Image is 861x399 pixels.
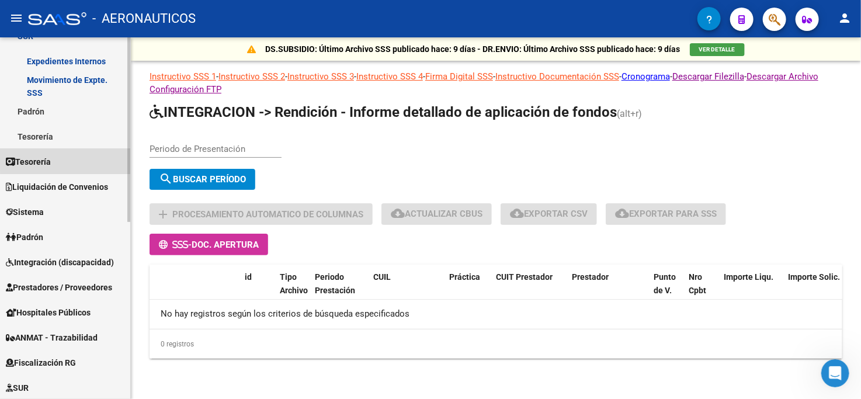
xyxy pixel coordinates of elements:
[6,181,108,193] span: Liquidación de Convenios
[495,71,619,82] a: Instructivo Documentación SSS
[425,71,493,82] a: Firma Digital SSS
[6,356,76,369] span: Fiscalización RG
[92,6,196,32] span: - AERONAUTICOS
[684,265,719,316] datatable-header-cell: Nro Cpbt
[150,300,842,329] div: No hay registros según los criterios de búsqueda especificados
[150,70,842,96] p: - - - - - - - -
[6,155,51,168] span: Tesorería
[287,71,354,82] a: Instructivo SSS 3
[159,240,192,250] span: -
[783,265,848,316] datatable-header-cell: Importe Solic.
[821,359,849,387] iframe: Intercom live chat
[172,209,363,220] span: Procesamiento automatico de columnas
[449,272,480,282] span: Práctica
[9,11,23,25] mat-icon: menu
[615,209,717,219] span: Exportar para SSS
[510,209,588,219] span: Exportar CSV
[654,272,676,295] span: Punto de V.
[381,203,492,225] button: Actualizar CBUs
[496,272,553,282] span: CUIT Prestador
[6,206,44,218] span: Sistema
[391,209,482,219] span: Actualizar CBUs
[159,174,246,185] span: Buscar Período
[649,265,684,316] datatable-header-cell: Punto de V.
[266,43,681,55] p: DS.SUBSIDIO: Último Archivo SSS publicado hace: 9 días - DR.ENVIO: Último Archivo SSS publicado h...
[356,71,423,82] a: Instructivo SSS 4
[6,306,91,319] span: Hospitales Públicos
[606,203,726,225] button: Exportar para SSS
[838,11,852,25] mat-icon: person
[491,265,567,316] datatable-header-cell: CUIT Prestador
[510,206,524,220] mat-icon: cloud_download
[6,231,43,244] span: Padrón
[724,272,773,282] span: Importe Liqu.
[150,104,617,120] span: INTEGRACION -> Rendición - Informe detallado de aplicación de fondos
[501,203,597,225] button: Exportar CSV
[310,265,369,316] datatable-header-cell: Periodo Prestación
[6,256,114,269] span: Integración (discapacidad)
[445,265,491,316] datatable-header-cell: Práctica
[6,281,112,294] span: Prestadores / Proveedores
[788,272,840,282] span: Importe Solic.
[150,169,255,190] button: Buscar Período
[699,46,735,53] span: VER DETALLE
[315,272,355,295] span: Periodo Prestación
[572,272,609,282] span: Prestador
[622,71,670,82] a: Cronograma
[6,381,29,394] span: SUR
[150,234,268,255] button: -Doc. Apertura
[150,71,216,82] a: Instructivo SSS 1
[690,43,745,56] button: VER DETALLE
[150,329,842,359] div: 0 registros
[218,71,285,82] a: Instructivo SSS 2
[6,331,98,344] span: ANMAT - Trazabilidad
[689,272,706,295] span: Nro Cpbt
[150,203,373,225] button: Procesamiento automatico de columnas
[275,265,310,316] datatable-header-cell: Tipo Archivo
[280,272,308,295] span: Tipo Archivo
[240,265,275,316] datatable-header-cell: id
[617,108,642,119] span: (alt+r)
[245,272,252,282] span: id
[159,172,173,186] mat-icon: search
[615,206,629,220] mat-icon: cloud_download
[369,265,445,316] datatable-header-cell: CUIL
[672,71,744,82] a: Descargar Filezilla
[373,272,391,282] span: CUIL
[192,240,259,250] span: Doc. Apertura
[391,206,405,220] mat-icon: cloud_download
[156,207,170,221] mat-icon: add
[719,265,783,316] datatable-header-cell: Importe Liqu.
[567,265,649,316] datatable-header-cell: Prestador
